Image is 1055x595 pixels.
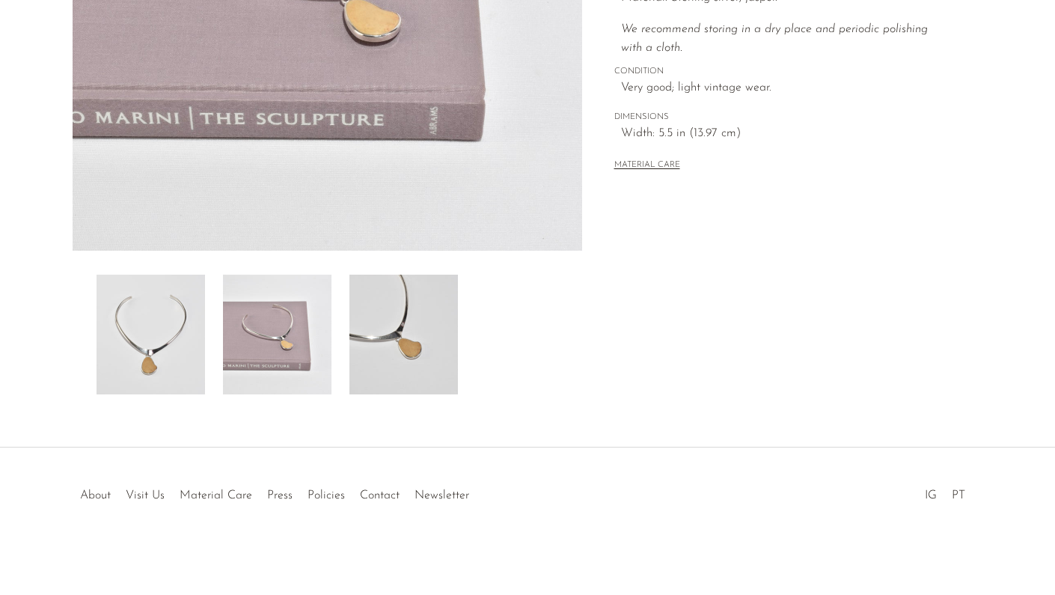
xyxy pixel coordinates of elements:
a: Press [267,489,293,501]
a: About [80,489,111,501]
i: We recommend storing in a dry place and periodic polishing with a cloth. [621,23,928,55]
span: DIMENSIONS [614,111,951,124]
ul: Quick links [73,477,477,506]
a: IG [925,489,937,501]
img: Yellow Jasper Collar Necklace [97,275,205,394]
span: Very good; light vintage wear. [621,79,951,98]
a: Policies [308,489,345,501]
a: Contact [360,489,400,501]
button: MATERIAL CARE [614,160,680,171]
a: PT [952,489,965,501]
span: CONDITION [614,65,951,79]
a: Material Care [180,489,252,501]
span: Width: 5.5 in (13.97 cm) [621,124,951,144]
img: Yellow Jasper Collar Necklace [223,275,331,394]
ul: Social Medias [917,477,973,506]
img: Yellow Jasper Collar Necklace [349,275,458,394]
a: Visit Us [126,489,165,501]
